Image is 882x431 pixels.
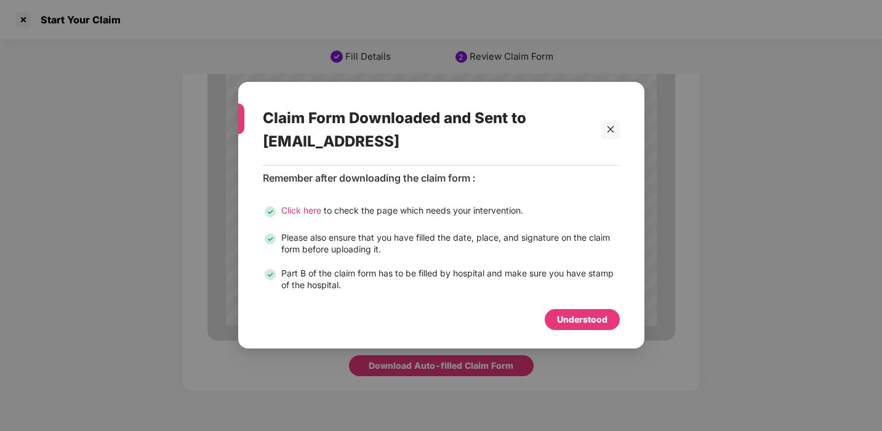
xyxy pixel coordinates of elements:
span: close [606,126,614,134]
img: svg+xml;base64,PHN2ZyB3aWR0aD0iMjQiIGhlaWdodD0iMjQiIHZpZXdCb3g9IjAgMCAyNCAyNCIgZmlsbD0ibm9uZSIgeG... [263,205,278,220]
img: svg+xml;base64,PHN2ZyB3aWR0aD0iMjQiIGhlaWdodD0iMjQiIHZpZXdCb3g9IjAgMCAyNCAyNCIgZmlsbD0ibm9uZSIgeG... [263,268,278,283]
div: Part B of the claim form has to be filled by hospital and make sure you have stamp of the hospital. [281,268,620,291]
div: Please also ensure that you have filled the date, place, and signature on the claim form before u... [281,232,620,256]
div: to check the page which needs your intervention. [281,205,523,220]
div: Claim Form Downloaded and Sent to [EMAIL_ADDRESS] [263,94,590,165]
img: svg+xml;base64,PHN2ZyB3aWR0aD0iMjQiIGhlaWdodD0iMjQiIHZpZXdCb3g9IjAgMCAyNCAyNCIgZmlsbD0ibm9uZSIgeG... [263,232,278,247]
div: Remember after downloading the claim form : [263,172,620,185]
span: Click here [281,206,321,216]
div: Understood [557,313,607,327]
